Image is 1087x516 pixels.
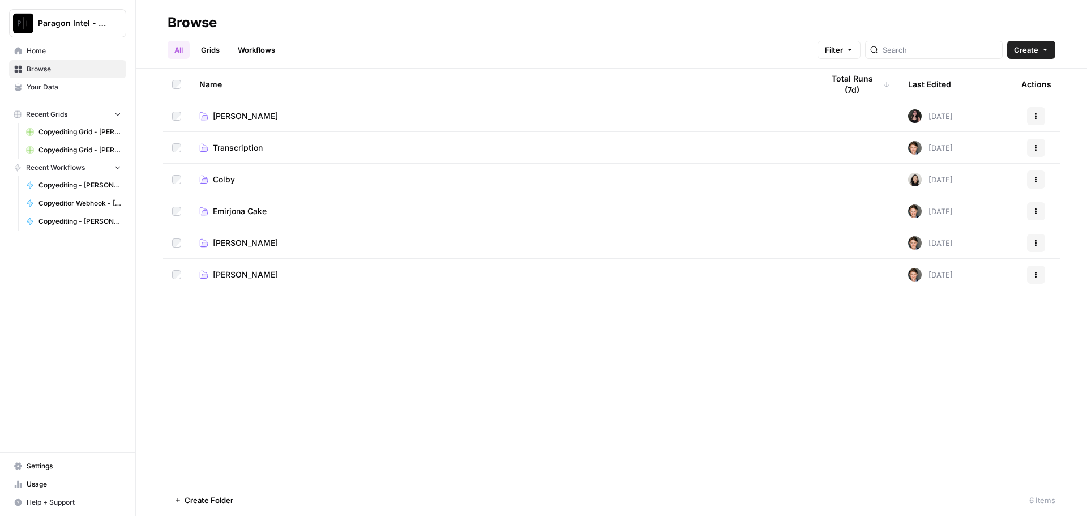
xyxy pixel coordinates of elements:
[9,457,126,475] a: Settings
[38,198,121,208] span: Copyeditor Webhook - [PERSON_NAME]
[1007,41,1055,59] button: Create
[9,42,126,60] a: Home
[908,204,953,218] div: [DATE]
[1014,44,1038,56] span: Create
[908,236,953,250] div: [DATE]
[9,9,126,37] button: Workspace: Paragon Intel - Copyediting
[194,41,226,59] a: Grids
[213,269,278,280] span: [PERSON_NAME]
[231,41,282,59] a: Workflows
[21,194,126,212] a: Copyeditor Webhook - [PERSON_NAME]
[27,479,121,489] span: Usage
[38,216,121,227] span: Copyediting - [PERSON_NAME]
[185,494,233,506] span: Create Folder
[199,69,805,100] div: Name
[9,78,126,96] a: Your Data
[818,41,861,59] button: Filter
[213,237,278,249] span: [PERSON_NAME]
[9,159,126,176] button: Recent Workflows
[908,141,922,155] img: qw00ik6ez51o8uf7vgx83yxyzow9
[38,145,121,155] span: Copyediting Grid - [PERSON_NAME]
[168,41,190,59] a: All
[9,493,126,511] button: Help + Support
[1029,494,1055,506] div: 6 Items
[9,60,126,78] a: Browse
[199,237,805,249] a: [PERSON_NAME]
[199,269,805,280] a: [PERSON_NAME]
[908,204,922,218] img: qw00ik6ez51o8uf7vgx83yxyzow9
[213,142,263,153] span: Transcription
[908,109,922,123] img: 5nlru5lqams5xbrbfyykk2kep4hl
[213,174,235,185] span: Colby
[168,14,217,32] div: Browse
[26,163,85,173] span: Recent Workflows
[908,236,922,250] img: qw00ik6ez51o8uf7vgx83yxyzow9
[9,106,126,123] button: Recent Grids
[21,176,126,194] a: Copyediting - [PERSON_NAME]
[908,109,953,123] div: [DATE]
[21,212,126,231] a: Copyediting - [PERSON_NAME]
[823,69,890,100] div: Total Runs (7d)
[27,461,121,471] span: Settings
[27,46,121,56] span: Home
[1021,69,1051,100] div: Actions
[908,69,951,100] div: Last Edited
[27,82,121,92] span: Your Data
[908,173,953,186] div: [DATE]
[38,18,106,29] span: Paragon Intel - Copyediting
[213,206,267,217] span: Emirjona Cake
[908,173,922,186] img: t5ef5oef8zpw1w4g2xghobes91mw
[908,268,953,282] div: [DATE]
[908,141,953,155] div: [DATE]
[908,268,922,282] img: qw00ik6ez51o8uf7vgx83yxyzow9
[199,174,805,185] a: Colby
[13,13,33,33] img: Paragon Intel - Copyediting Logo
[26,109,67,120] span: Recent Grids
[199,142,805,153] a: Transcription
[199,206,805,217] a: Emirjona Cake
[825,44,843,56] span: Filter
[168,491,240,509] button: Create Folder
[199,110,805,122] a: [PERSON_NAME]
[21,123,126,141] a: Copyediting Grid - [PERSON_NAME]
[38,127,121,137] span: Copyediting Grid - [PERSON_NAME]
[27,64,121,74] span: Browse
[21,141,126,159] a: Copyediting Grid - [PERSON_NAME]
[883,44,998,56] input: Search
[213,110,278,122] span: [PERSON_NAME]
[38,180,121,190] span: Copyediting - [PERSON_NAME]
[9,475,126,493] a: Usage
[27,497,121,508] span: Help + Support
